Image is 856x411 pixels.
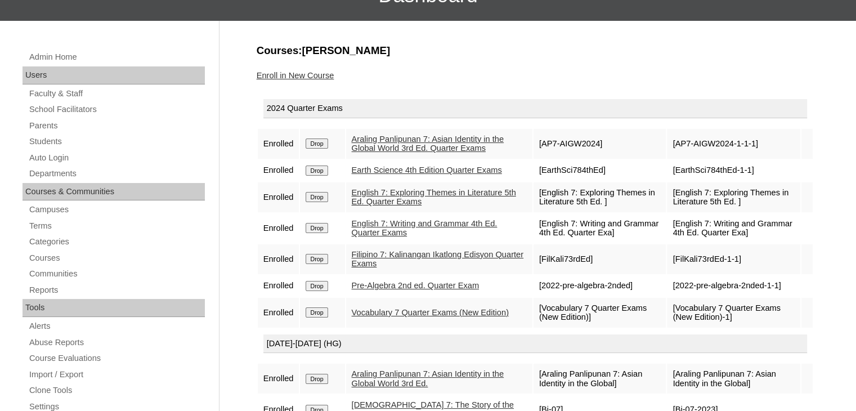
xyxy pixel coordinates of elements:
div: Courses & Communities [23,183,205,201]
td: [FilKali73rdEd] [534,244,666,274]
td: [English 7: Writing and Grammar 4th Ed. Quarter Exa] [667,213,800,243]
a: Parents [28,119,205,133]
a: Araling Panlipunan 7: Asian Identity in the Global World 3rd Ed. Quarter Exams [352,135,504,153]
input: Drop [306,166,328,176]
a: Admin Home [28,50,205,64]
a: Courses [28,251,205,265]
a: Campuses [28,203,205,217]
input: Drop [306,223,328,233]
td: [Araling Panlipunan 7: Asian Identity in the Global] [534,364,666,394]
td: Enrolled [258,364,299,394]
input: Drop [306,139,328,149]
a: Reports [28,283,205,297]
div: [DATE]-[DATE] (HG) [263,334,807,354]
a: School Facilitators [28,102,205,117]
td: Enrolled [258,298,299,328]
input: Drop [306,374,328,384]
a: English 7: Exploring Themes in Literature 5th Ed. Quarter Exams [352,188,516,207]
a: Categories [28,235,205,249]
input: Drop [306,254,328,264]
a: Import / Export [28,368,205,382]
a: Abuse Reports [28,336,205,350]
a: Enroll in New Course [257,71,334,80]
td: Enrolled [258,129,299,159]
a: Clone Tools [28,383,205,397]
input: Drop [306,281,328,291]
td: [AP7-AIGW2024] [534,129,666,159]
td: [2022-pre-algebra-2nded-1-1] [667,275,800,297]
a: Auto Login [28,151,205,165]
td: [2022-pre-algebra-2nded] [534,275,666,297]
a: Vocabulary 7 Quarter Exams (New Edition) [352,308,509,317]
td: [Vocabulary 7 Quarter Exams (New Edition)] [534,298,666,328]
td: [English 7: Exploring Themes in Literature 5th Ed. ] [667,182,800,212]
a: Terms [28,219,205,233]
a: English 7: Writing and Grammar 4th Ed. Quarter Exams [352,219,498,238]
a: Faculty & Staff [28,87,205,101]
td: Enrolled [258,244,299,274]
input: Drop [306,192,328,202]
td: [AP7-AIGW2024-1-1-1] [667,129,800,159]
a: Filipino 7: Kalinangan Ikatlong Edisyon Quarter Exams [352,250,524,269]
td: Enrolled [258,182,299,212]
a: Communities [28,267,205,281]
div: 2024 Quarter Exams [263,99,807,118]
td: [EarthSci784thEd-1-1] [667,160,800,181]
td: [EarthSci784thEd] [534,160,666,181]
td: [Araling Panlipunan 7: Asian Identity in the Global] [667,364,800,394]
a: Araling Panlipunan 7: Asian Identity in the Global World 3rd Ed. [352,369,504,388]
input: Drop [306,307,328,318]
div: Tools [23,299,205,317]
td: Enrolled [258,213,299,243]
a: Course Evaluations [28,351,205,365]
td: [Vocabulary 7 Quarter Exams (New Edition)-1] [667,298,800,328]
a: Alerts [28,319,205,333]
a: Students [28,135,205,149]
a: Earth Science 4th Edition Quarter Exams [352,166,502,175]
td: Enrolled [258,160,299,181]
td: Enrolled [258,275,299,297]
td: [English 7: Exploring Themes in Literature 5th Ed. ] [534,182,666,212]
td: [English 7: Writing and Grammar 4th Ed. Quarter Exa] [534,213,666,243]
a: Departments [28,167,205,181]
td: [FilKali73rdEd-1-1] [667,244,800,274]
h3: Courses:[PERSON_NAME] [257,43,814,58]
a: Pre-Algebra 2nd ed. Quarter Exam [352,281,479,290]
div: Users [23,66,205,84]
